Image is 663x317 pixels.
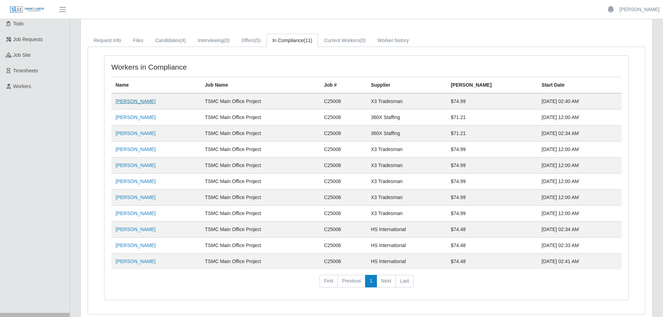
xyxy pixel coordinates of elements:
[537,142,622,158] td: [DATE] 12:00 AM
[13,37,43,42] span: Job Requests
[447,174,537,190] td: $74.99
[367,126,447,142] td: 360X Staffing
[192,34,236,47] a: Interviewing
[537,222,622,238] td: [DATE] 02:34 AM
[13,52,31,58] span: job site
[267,34,318,47] a: In Compliance
[447,110,537,126] td: $71.21
[320,174,367,190] td: C25006
[116,163,156,168] a: [PERSON_NAME]
[201,206,320,222] td: TSMC Main Office Project
[111,63,318,71] h4: Workers in Compliance
[537,158,622,174] td: [DATE] 12:00 AM
[13,84,31,89] span: Workers
[537,190,622,206] td: [DATE] 12:00 AM
[116,114,156,120] a: [PERSON_NAME]
[447,93,537,110] td: $74.99
[88,34,127,47] a: Request Info
[320,222,367,238] td: C25006
[116,130,156,136] a: [PERSON_NAME]
[255,38,261,43] span: (5)
[367,77,447,94] th: Supplier
[201,126,320,142] td: TSMC Main Office Project
[367,238,447,254] td: HS International
[201,142,320,158] td: TSMC Main Office Project
[116,211,156,216] a: [PERSON_NAME]
[236,34,267,47] a: Offers
[180,38,186,43] span: (4)
[320,77,367,94] th: Job #
[447,158,537,174] td: $74.99
[447,126,537,142] td: $71.21
[447,222,537,238] td: $74.48
[320,190,367,206] td: C25006
[367,206,447,222] td: X3 Tradesman
[201,93,320,110] td: TSMC Main Office Project
[447,254,537,270] td: $74.48
[201,110,320,126] td: TSMC Main Office Project
[537,126,622,142] td: [DATE] 02:34 AM
[320,93,367,110] td: C25006
[367,222,447,238] td: HS International
[537,93,622,110] td: [DATE] 02:40 AM
[10,6,45,14] img: SLM Logo
[320,254,367,270] td: C25006
[224,38,230,43] span: (0)
[367,174,447,190] td: X3 Tradesman
[201,158,320,174] td: TSMC Main Office Project
[367,158,447,174] td: X3 Tradesman
[537,206,622,222] td: [DATE] 12:00 AM
[365,275,377,287] a: 1
[116,179,156,184] a: [PERSON_NAME]
[447,190,537,206] td: $74.99
[447,206,537,222] td: $74.99
[111,77,201,94] th: Name
[537,254,622,270] td: [DATE] 02:41 AM
[367,142,447,158] td: X3 Tradesman
[318,34,372,47] a: Current Workers
[320,110,367,126] td: C25006
[111,275,622,293] nav: pagination
[13,68,38,73] span: Timesheets
[320,158,367,174] td: C25006
[13,21,24,26] span: Todo
[372,34,415,47] a: Worker history
[537,77,622,94] th: Start Date
[201,254,320,270] td: TSMC Main Office Project
[537,238,622,254] td: [DATE] 02:33 AM
[116,195,156,200] a: [PERSON_NAME]
[320,126,367,142] td: C25006
[201,174,320,190] td: TSMC Main Office Project
[320,142,367,158] td: C25006
[367,254,447,270] td: HS International
[116,243,156,248] a: [PERSON_NAME]
[320,238,367,254] td: C25006
[201,222,320,238] td: TSMC Main Office Project
[320,206,367,222] td: C25006
[360,38,366,43] span: (0)
[537,174,622,190] td: [DATE] 12:00 AM
[619,6,660,13] a: [PERSON_NAME]
[447,77,537,94] th: [PERSON_NAME]
[201,190,320,206] td: TSMC Main Office Project
[116,259,156,264] a: [PERSON_NAME]
[303,38,312,43] span: (11)
[367,93,447,110] td: X3 Tradesman
[447,238,537,254] td: $74.48
[116,146,156,152] a: [PERSON_NAME]
[201,238,320,254] td: TSMC Main Office Project
[367,190,447,206] td: X3 Tradesman
[367,110,447,126] td: 360X Staffing
[149,34,192,47] a: Candidates
[116,227,156,232] a: [PERSON_NAME]
[447,142,537,158] td: $74.99
[537,110,622,126] td: [DATE] 12:00 AM
[116,98,156,104] a: [PERSON_NAME]
[201,77,320,94] th: Job Name
[127,34,149,47] a: Files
